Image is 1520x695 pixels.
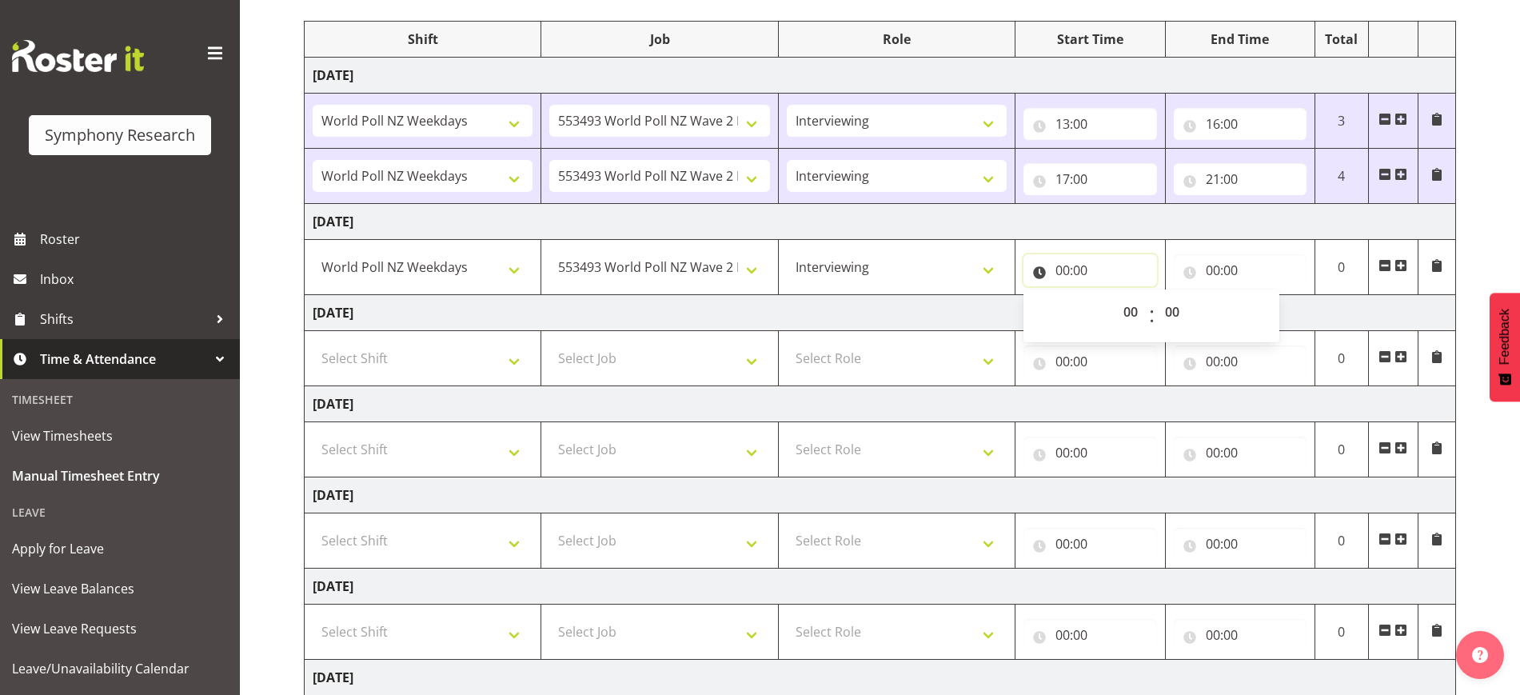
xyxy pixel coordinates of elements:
[1023,437,1156,469] input: Click to select...
[1023,528,1156,560] input: Click to select...
[12,40,144,72] img: Rosterit website logo
[1174,528,1307,560] input: Click to select...
[4,529,236,569] a: Apply for Leave
[305,386,1456,422] td: [DATE]
[40,347,208,371] span: Time & Attendance
[1023,163,1156,195] input: Click to select...
[40,267,232,291] span: Inbox
[305,295,1456,331] td: [DATE]
[1498,309,1512,365] span: Feedback
[1023,30,1156,49] div: Start Time
[4,456,236,496] a: Manual Timesheet Entry
[1174,108,1307,140] input: Click to select...
[1023,108,1156,140] input: Click to select...
[1174,619,1307,651] input: Click to select...
[1315,94,1368,149] td: 3
[1174,254,1307,286] input: Click to select...
[787,30,1007,49] div: Role
[40,307,208,331] span: Shifts
[1149,296,1155,336] span: :
[549,30,769,49] div: Job
[1174,30,1307,49] div: End Time
[1174,163,1307,195] input: Click to select...
[40,227,232,251] span: Roster
[12,424,228,448] span: View Timesheets
[12,537,228,561] span: Apply for Leave
[1023,254,1156,286] input: Click to select...
[305,204,1456,240] td: [DATE]
[313,30,533,49] div: Shift
[12,617,228,641] span: View Leave Requests
[45,123,195,147] div: Symphony Research
[4,569,236,609] a: View Leave Balances
[1315,605,1368,660] td: 0
[1490,293,1520,401] button: Feedback - Show survey
[12,464,228,488] span: Manual Timesheet Entry
[1323,30,1360,49] div: Total
[1315,240,1368,295] td: 0
[4,496,236,529] div: Leave
[1174,346,1307,377] input: Click to select...
[4,649,236,689] a: Leave/Unavailability Calendar
[1315,422,1368,477] td: 0
[12,577,228,601] span: View Leave Balances
[1174,437,1307,469] input: Click to select...
[12,657,228,681] span: Leave/Unavailability Calendar
[1023,619,1156,651] input: Click to select...
[1315,513,1368,569] td: 0
[1023,346,1156,377] input: Click to select...
[305,477,1456,513] td: [DATE]
[4,383,236,416] div: Timesheet
[1315,149,1368,204] td: 4
[305,569,1456,605] td: [DATE]
[1472,647,1488,663] img: help-xxl-2.png
[305,58,1456,94] td: [DATE]
[4,416,236,456] a: View Timesheets
[4,609,236,649] a: View Leave Requests
[1315,331,1368,386] td: 0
